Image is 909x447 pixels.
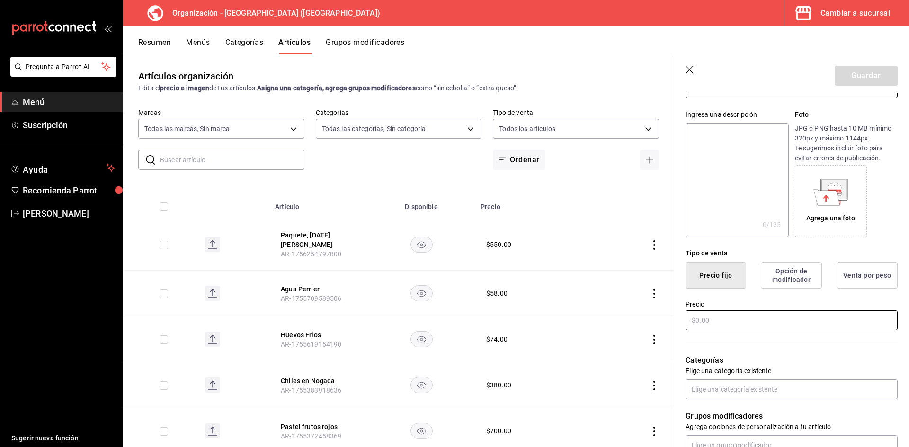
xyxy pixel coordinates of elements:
[486,240,511,249] div: $ 550.00
[257,84,415,92] strong: Asigna una categoría, agrega grupos modificadores
[475,189,588,219] th: Precio
[410,331,433,347] button: availability-product
[10,57,116,77] button: Pregunta a Parrot AI
[23,162,103,174] span: Ayuda
[650,427,659,436] button: actions
[7,69,116,79] a: Pregunta a Parrot AI
[138,38,909,54] div: navigation tabs
[410,237,433,253] button: availability-product
[138,109,304,116] label: Marcas
[410,423,433,439] button: availability-product
[165,8,380,19] h3: Organización - [GEOGRAPHIC_DATA] ([GEOGRAPHIC_DATA])
[686,301,898,307] label: Precio
[138,38,171,54] button: Resumen
[23,96,115,108] span: Menú
[837,262,898,289] button: Venta por peso
[160,150,304,169] input: Buscar artículo
[281,295,341,302] span: AR-1755709589506
[281,250,341,258] span: AR-1756254797800
[499,124,555,133] span: Todos los artículos
[186,38,210,54] button: Menús
[104,25,112,32] button: open_drawer_menu
[281,330,356,340] button: edit-product-location
[486,289,508,298] div: $ 58.00
[650,381,659,390] button: actions
[493,109,659,116] label: Tipo de venta
[26,62,102,72] span: Pregunta a Parrot AI
[650,240,659,250] button: actions
[820,7,890,20] div: Cambiar a sucursal
[797,167,864,235] div: Agrega una foto
[806,213,856,223] div: Agrega una foto
[160,84,209,92] strong: precio e imagen
[278,38,311,54] button: Artículos
[281,376,356,386] button: edit-product-location
[686,422,898,431] p: Agrega opciones de personalización a tu artículo
[23,207,115,220] span: [PERSON_NAME]
[686,262,746,289] button: Precio fijo
[23,119,115,131] span: Suscripción
[11,433,115,443] span: Sugerir nueva función
[486,380,511,390] div: $ 380.00
[281,284,356,294] button: edit-product-location
[322,124,426,133] span: Todas las categorías, Sin categoría
[281,432,341,440] span: AR-1755372458369
[281,386,341,394] span: AR-1755383918636
[368,189,475,219] th: Disponible
[138,69,233,83] div: Artículos organización
[686,310,898,330] input: $0.00
[686,366,898,376] p: Elige una categoría existente
[410,377,433,393] button: availability-product
[138,83,659,93] div: Edita el de tus artículos. como “sin cebolla” o “extra queso”.
[650,335,659,344] button: actions
[795,110,898,120] p: Foto
[316,109,482,116] label: Categorías
[763,220,781,229] div: 0 /125
[144,124,230,133] span: Todas las marcas, Sin marca
[650,289,659,298] button: actions
[761,262,822,289] button: Opción de modificador
[281,422,356,431] button: edit-product-location
[686,248,898,258] div: Tipo de venta
[23,184,115,197] span: Recomienda Parrot
[410,285,433,301] button: availability-product
[493,150,545,170] button: Ordenar
[486,426,511,436] div: $ 700.00
[225,38,264,54] button: Categorías
[686,110,788,120] div: Ingresa una descripción
[326,38,404,54] button: Grupos modificadores
[686,411,898,422] p: Grupos modificadores
[269,189,368,219] th: Artículo
[686,379,898,399] input: Elige una categoría existente
[281,230,356,249] button: edit-product-location
[795,123,898,163] p: JPG o PNG hasta 10 MB mínimo 320px y máximo 1144px. Te sugerimos incluir foto para evitar errores...
[486,334,508,344] div: $ 74.00
[281,341,341,348] span: AR-1755619154190
[686,355,898,366] p: Categorías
